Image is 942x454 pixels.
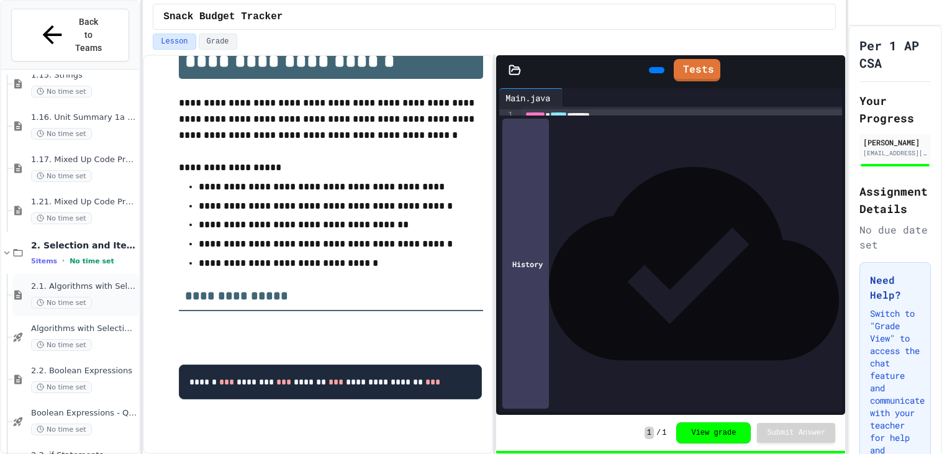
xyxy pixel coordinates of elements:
div: History [502,119,549,409]
span: No time set [31,86,92,98]
span: No time set [31,339,92,351]
span: No time set [31,381,92,393]
span: No time set [31,212,92,224]
span: 1.17. Mixed Up Code Practice 1.1-1.6 [31,155,137,165]
div: Main.java [499,91,556,104]
h2: Assignment Details [859,183,931,217]
span: No time set [31,128,92,140]
button: Lesson [153,34,196,50]
span: 1.21. Mixed Up Code Practice 1b (1.7-1.15) [31,197,137,207]
span: Snack Budget Tracker [163,9,283,24]
span: 1.16. Unit Summary 1a (1.1-1.6) [31,112,137,123]
span: / [656,428,661,438]
span: • [62,256,65,266]
h1: Per 1 AP CSA [859,37,931,71]
span: Algorithms with Selection and Repetition - Topic 2.1 [31,324,137,334]
span: 1 [662,428,666,438]
span: 1.15. Strings [31,70,137,81]
span: No time set [31,170,92,182]
span: 2.1. Algorithms with Selection and Repetition [31,281,137,292]
span: Submit Answer [767,428,825,438]
div: No due date set [859,222,931,252]
span: Back to Teams [74,16,103,55]
a: Tests [674,59,720,81]
span: No time set [70,257,114,265]
button: View grade [676,422,751,443]
div: [EMAIL_ADDRESS][DOMAIN_NAME] [863,148,927,158]
div: [PERSON_NAME] [863,137,927,148]
span: Boolean Expressions - Quiz [31,408,137,419]
span: 2.2. Boolean Expressions [31,366,137,376]
button: Submit Answer [757,423,835,443]
div: 1 [499,109,515,122]
span: 2. Selection and Iteration [31,240,137,251]
h2: Your Progress [859,92,931,127]
button: Grade [199,34,237,50]
span: No time set [31,297,92,309]
h3: Need Help? [870,273,920,302]
button: Back to Teams [11,9,129,61]
span: No time set [31,424,92,435]
span: Fold line [515,110,521,120]
span: 5 items [31,257,57,265]
span: 1 [645,427,654,439]
div: Main.java [499,88,563,107]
